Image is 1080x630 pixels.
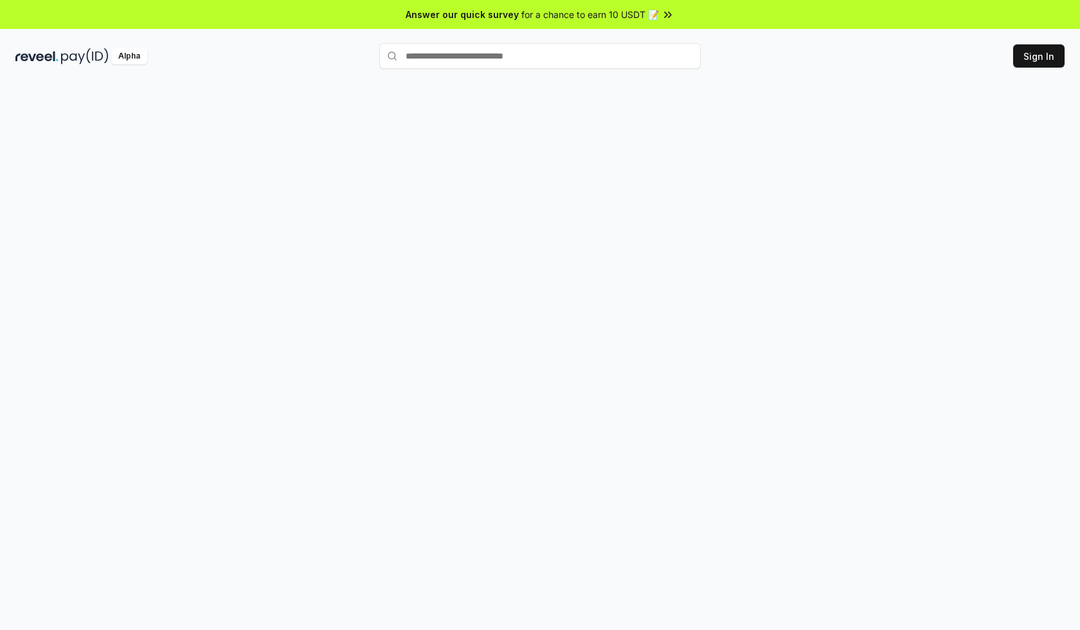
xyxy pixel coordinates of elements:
[61,48,109,64] img: pay_id
[521,8,659,21] span: for a chance to earn 10 USDT 📝
[111,48,147,64] div: Alpha
[1013,44,1065,68] button: Sign In
[15,48,59,64] img: reveel_dark
[406,8,519,21] span: Answer our quick survey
